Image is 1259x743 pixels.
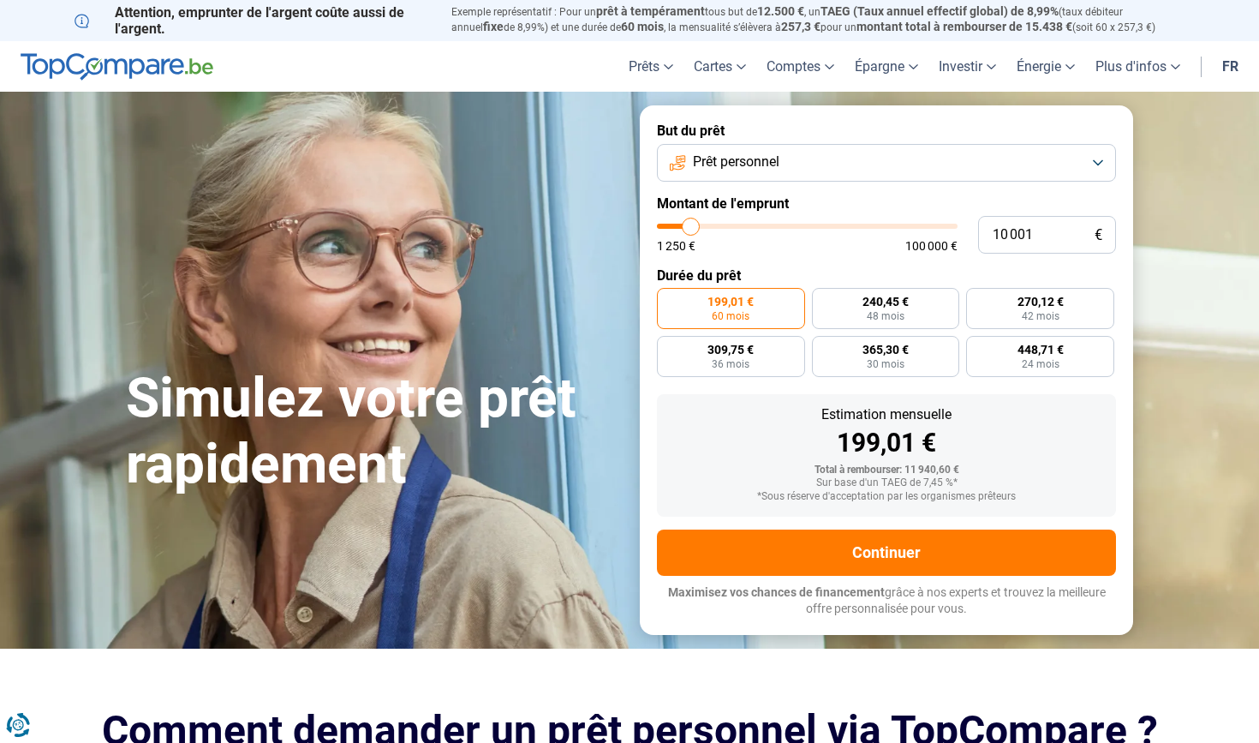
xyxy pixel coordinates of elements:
[862,296,909,308] span: 240,45 €
[756,41,844,92] a: Comptes
[683,41,756,92] a: Cartes
[707,344,754,356] span: 309,75 €
[1017,296,1064,308] span: 270,12 €
[781,20,820,33] span: 257,3 €
[657,240,695,252] span: 1 250 €
[712,359,749,369] span: 36 mois
[671,491,1102,503] div: *Sous réserve d'acceptation par les organismes prêteurs
[1006,41,1085,92] a: Énergie
[1017,344,1064,356] span: 448,71 €
[657,144,1116,182] button: Prêt personnel
[657,267,1116,284] label: Durée du prêt
[862,344,909,356] span: 365,30 €
[712,311,749,321] span: 60 mois
[1095,228,1102,243] span: €
[905,240,958,252] span: 100 000 €
[483,20,504,33] span: fixe
[21,53,213,81] img: TopCompare
[1212,41,1249,92] a: fr
[820,4,1059,18] span: TAEG (Taux annuel effectif global) de 8,99%
[618,41,683,92] a: Prêts
[621,20,664,33] span: 60 mois
[596,4,705,18] span: prêt à tempérament
[671,477,1102,489] div: Sur base d'un TAEG de 7,45 %*
[657,123,1116,139] label: But du prêt
[867,359,904,369] span: 30 mois
[668,585,885,599] span: Maximisez vos chances de financement
[671,430,1102,456] div: 199,01 €
[844,41,928,92] a: Épargne
[75,4,431,37] p: Attention, emprunter de l'argent coûte aussi de l'argent.
[657,195,1116,212] label: Montant de l'emprunt
[671,408,1102,422] div: Estimation mensuelle
[451,4,1184,35] p: Exemple représentatif : Pour un tous but de , un (taux débiteur annuel de 8,99%) et une durée de ...
[856,20,1072,33] span: montant total à rembourser de 15.438 €
[657,530,1116,576] button: Continuer
[671,464,1102,476] div: Total à rembourser: 11 940,60 €
[126,366,619,498] h1: Simulez votre prêt rapidement
[1085,41,1190,92] a: Plus d'infos
[867,311,904,321] span: 48 mois
[1022,311,1059,321] span: 42 mois
[693,153,779,171] span: Prêt personnel
[757,4,804,18] span: 12.500 €
[928,41,1006,92] a: Investir
[1022,359,1059,369] span: 24 mois
[707,296,754,308] span: 199,01 €
[657,584,1116,618] p: grâce à nos experts et trouvez la meilleure offre personnalisée pour vous.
